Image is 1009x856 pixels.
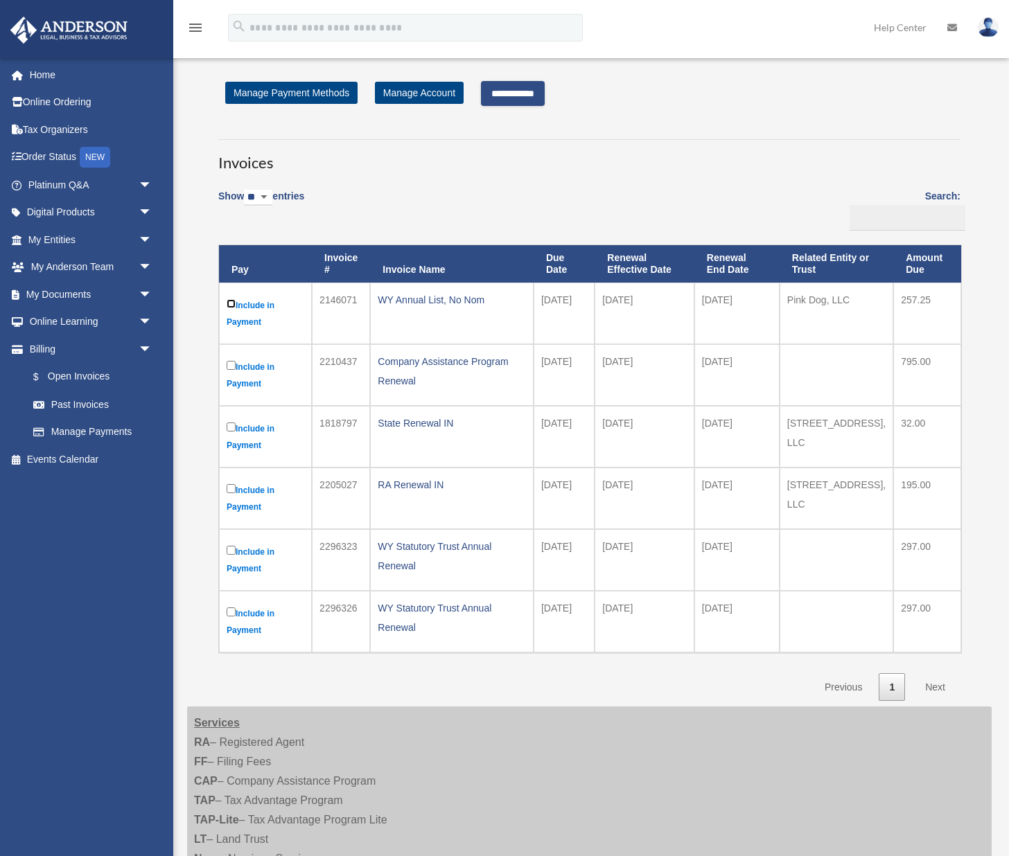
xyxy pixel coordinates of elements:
div: Company Assistance Program Renewal [378,352,526,391]
input: Include in Payment [227,607,236,616]
h3: Invoices [218,139,960,174]
a: Past Invoices [19,391,166,418]
a: 1 [879,673,905,702]
a: Manage Payments [19,418,166,446]
td: [DATE] [534,591,595,652]
th: Invoice #: activate to sort column ascending [312,245,370,283]
div: WY Statutory Trust Annual Renewal [378,598,526,637]
td: [DATE] [534,344,595,406]
span: arrow_drop_down [139,226,166,254]
a: menu [187,24,204,36]
span: arrow_drop_down [139,171,166,199]
td: 1818797 [312,406,370,467]
th: Renewal Effective Date: activate to sort column ascending [595,245,694,283]
th: Amount Due: activate to sort column ascending [893,245,961,283]
strong: TAP-Lite [194,814,239,826]
label: Show entries [218,188,304,220]
i: menu [187,19,204,36]
span: arrow_drop_down [139,280,166,309]
td: [DATE] [534,467,595,529]
a: Online Ordering [10,89,173,116]
input: Include in Payment [227,546,236,555]
a: Order StatusNEW [10,143,173,172]
a: Manage Account [375,82,464,104]
input: Include in Payment [227,422,236,431]
td: [DATE] [595,283,694,344]
td: [DATE] [694,591,780,652]
a: Manage Payment Methods [225,82,358,104]
label: Include in Payment [227,543,304,577]
a: Billingarrow_drop_down [10,335,166,363]
strong: CAP [194,775,218,787]
th: Renewal End Date: activate to sort column ascending [694,245,780,283]
span: $ [41,368,48,386]
strong: FF [194,756,208,767]
td: [DATE] [595,529,694,591]
label: Include in Payment [227,358,304,392]
td: [DATE] [534,529,595,591]
a: Home [10,61,173,89]
td: 32.00 [893,406,961,467]
td: [DATE] [595,344,694,406]
td: 2146071 [312,283,370,344]
a: Previous [814,673,872,702]
td: [DATE] [595,467,694,529]
span: arrow_drop_down [139,253,166,282]
div: RA Renewal IN [378,475,526,494]
th: Due Date: activate to sort column ascending [534,245,595,283]
select: Showentries [244,190,272,206]
td: [DATE] [595,591,694,652]
input: Include in Payment [227,299,236,308]
td: [STREET_ADDRESS], LLC [780,467,893,529]
input: Include in Payment [227,484,236,493]
td: [DATE] [694,529,780,591]
span: arrow_drop_down [139,199,166,227]
a: $Open Invoices [19,363,159,391]
th: Pay: activate to sort column descending [219,245,312,283]
img: User Pic [978,17,999,37]
td: [DATE] [694,283,780,344]
label: Include in Payment [227,481,304,515]
span: arrow_drop_down [139,335,166,364]
td: 2210437 [312,344,370,406]
th: Invoice Name: activate to sort column ascending [370,245,534,283]
input: Search: [850,205,965,231]
label: Include in Payment [227,605,304,639]
input: Include in Payment [227,361,236,370]
a: Online Learningarrow_drop_down [10,308,173,336]
strong: LT [194,833,207,845]
strong: Services [194,717,240,729]
div: WY Statutory Trust Annual Renewal [378,537,526,576]
span: arrow_drop_down [139,308,166,337]
td: Pink Dog, LLC [780,283,893,344]
td: [DATE] [534,283,595,344]
td: 2296326 [312,591,370,652]
td: 297.00 [893,529,961,591]
td: 2205027 [312,467,370,529]
td: [DATE] [694,406,780,467]
i: search [231,19,247,34]
td: 257.25 [893,283,961,344]
a: My Documentsarrow_drop_down [10,280,173,308]
a: Tax Organizers [10,116,173,143]
img: Anderson Advisors Platinum Portal [6,17,132,44]
strong: TAP [194,794,216,806]
td: [DATE] [694,344,780,406]
div: NEW [80,147,110,168]
a: Digital Productsarrow_drop_down [10,199,173,226]
a: Events Calendar [10,445,173,473]
td: [DATE] [694,467,780,529]
td: 2296323 [312,529,370,591]
a: Next [915,673,956,702]
strong: RA [194,736,210,748]
a: My Anderson Teamarrow_drop_down [10,253,173,281]
div: State Renewal IN [378,413,526,433]
td: 795.00 [893,344,961,406]
label: Include in Payment [227,420,304,454]
td: [DATE] [534,406,595,467]
a: My Entitiesarrow_drop_down [10,226,173,253]
td: [DATE] [595,406,694,467]
label: Include in Payment [227,296,304,330]
td: 297.00 [893,591,961,652]
td: [STREET_ADDRESS], LLC [780,406,893,467]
